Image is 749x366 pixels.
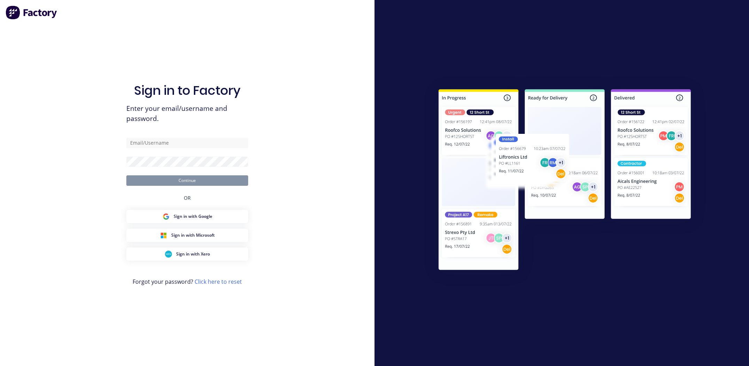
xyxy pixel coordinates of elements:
img: Sign in [423,75,706,287]
button: Xero Sign inSign in with Xero [126,247,248,261]
div: OR [184,186,191,210]
span: Sign in with Google [174,213,212,220]
img: Xero Sign in [165,251,172,258]
span: Sign in with Xero [176,251,210,257]
span: Sign in with Microsoft [171,232,215,238]
button: Google Sign inSign in with Google [126,210,248,223]
button: Continue [126,175,248,186]
img: Microsoft Sign in [160,232,167,239]
h1: Sign in to Factory [134,83,241,98]
span: Enter your email/username and password. [126,104,248,124]
input: Email/Username [126,138,248,148]
a: Click here to reset [195,278,242,285]
img: Google Sign in [163,213,169,220]
button: Microsoft Sign inSign in with Microsoft [126,229,248,242]
span: Forgot your password? [133,277,242,286]
img: Factory [6,6,58,20]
